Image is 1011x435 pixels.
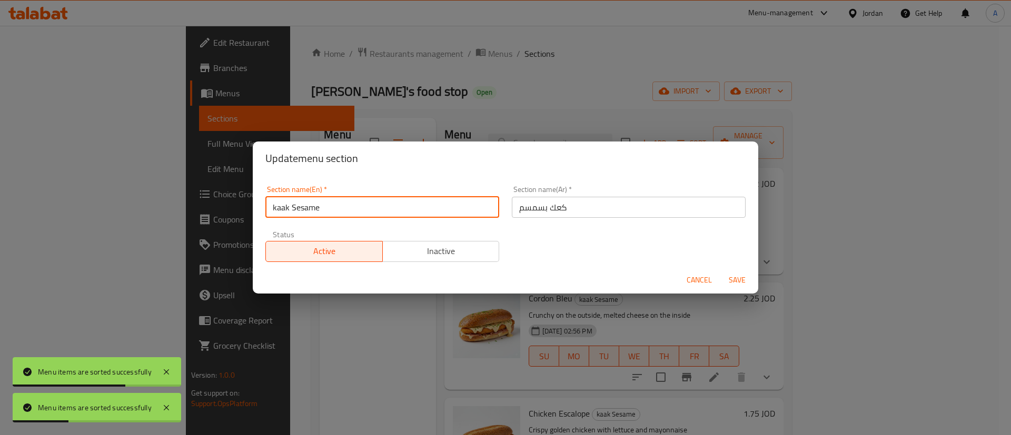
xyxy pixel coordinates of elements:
button: Inactive [382,241,500,262]
button: Cancel [682,270,716,290]
div: Menu items are sorted successfully [38,366,152,378]
div: Menu items are sorted successfully [38,402,152,413]
input: Please enter section name(ar) [512,197,746,218]
span: Active [270,244,379,259]
button: Active [265,241,383,262]
span: Save [725,274,750,287]
button: Save [720,270,754,290]
input: Please enter section name(en) [265,197,499,218]
h2: Update menu section [265,150,746,167]
span: Inactive [387,244,495,259]
span: Cancel [687,274,712,287]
